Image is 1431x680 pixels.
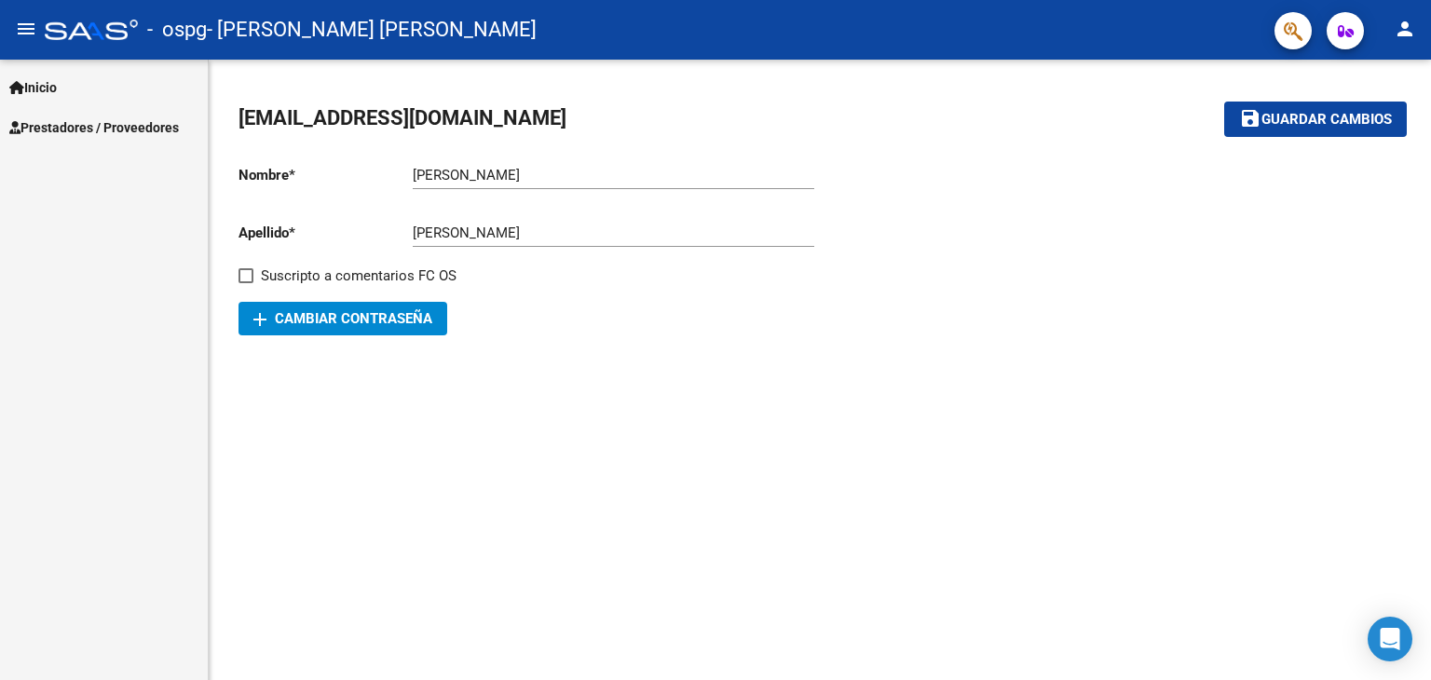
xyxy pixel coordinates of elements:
p: Apellido [238,223,413,243]
span: [EMAIL_ADDRESS][DOMAIN_NAME] [238,106,566,129]
span: Cambiar Contraseña [253,310,432,327]
span: Guardar cambios [1261,112,1392,129]
mat-icon: add [249,308,271,331]
span: - [PERSON_NAME] [PERSON_NAME] [207,9,537,50]
mat-icon: person [1394,18,1416,40]
mat-icon: save [1239,107,1261,129]
span: - ospg [147,9,207,50]
span: Prestadores / Proveedores [9,117,179,138]
span: Suscripto a comentarios FC OS [261,265,457,287]
span: Inicio [9,77,57,98]
p: Nombre [238,165,413,185]
button: Guardar cambios [1224,102,1407,136]
button: Cambiar Contraseña [238,302,447,335]
div: Open Intercom Messenger [1368,617,1412,661]
mat-icon: menu [15,18,37,40]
